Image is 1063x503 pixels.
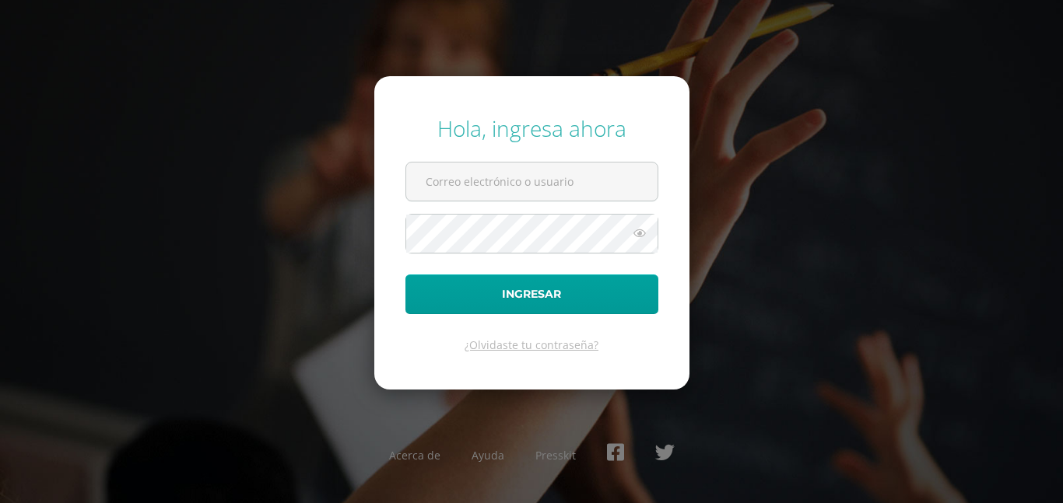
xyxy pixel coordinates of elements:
[472,448,504,463] a: Ayuda
[465,337,598,352] a: ¿Olvidaste tu contraseña?
[405,114,658,143] div: Hola, ingresa ahora
[535,448,576,463] a: Presskit
[405,274,658,314] button: Ingresar
[406,162,658,201] input: Correo electrónico o usuario
[389,448,440,463] a: Acerca de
